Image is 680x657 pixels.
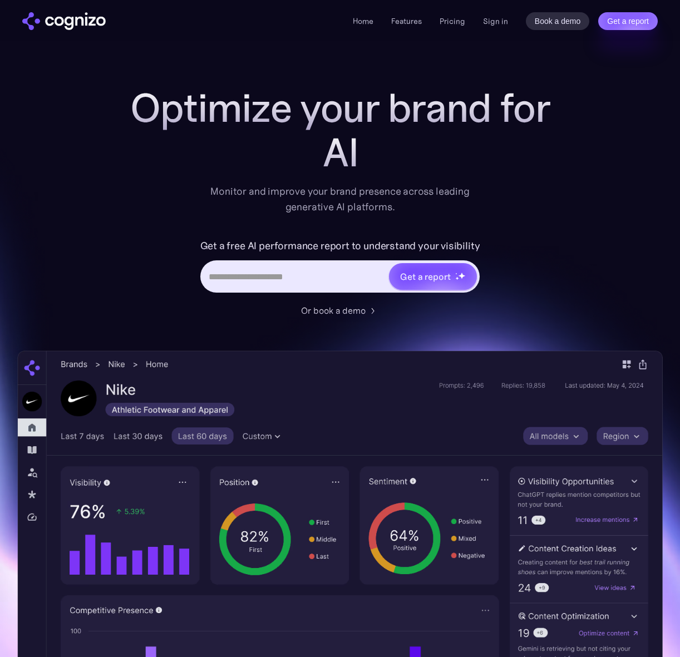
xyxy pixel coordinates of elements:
[22,12,106,30] a: home
[117,86,563,130] h1: Optimize your brand for
[526,12,590,30] a: Book a demo
[440,16,465,26] a: Pricing
[458,272,465,279] img: star
[22,12,106,30] img: cognizo logo
[391,16,422,26] a: Features
[301,304,366,317] div: Or book a demo
[388,262,478,291] a: Get a reportstarstarstar
[455,273,457,274] img: star
[200,237,480,255] label: Get a free AI performance report to understand your visibility
[353,16,373,26] a: Home
[301,304,379,317] a: Or book a demo
[203,184,477,215] div: Monitor and improve your brand presence across leading generative AI platforms.
[200,237,480,298] form: Hero URL Input Form
[400,270,450,283] div: Get a report
[455,276,459,280] img: star
[117,130,563,175] div: AI
[598,12,658,30] a: Get a report
[483,14,508,28] a: Sign in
